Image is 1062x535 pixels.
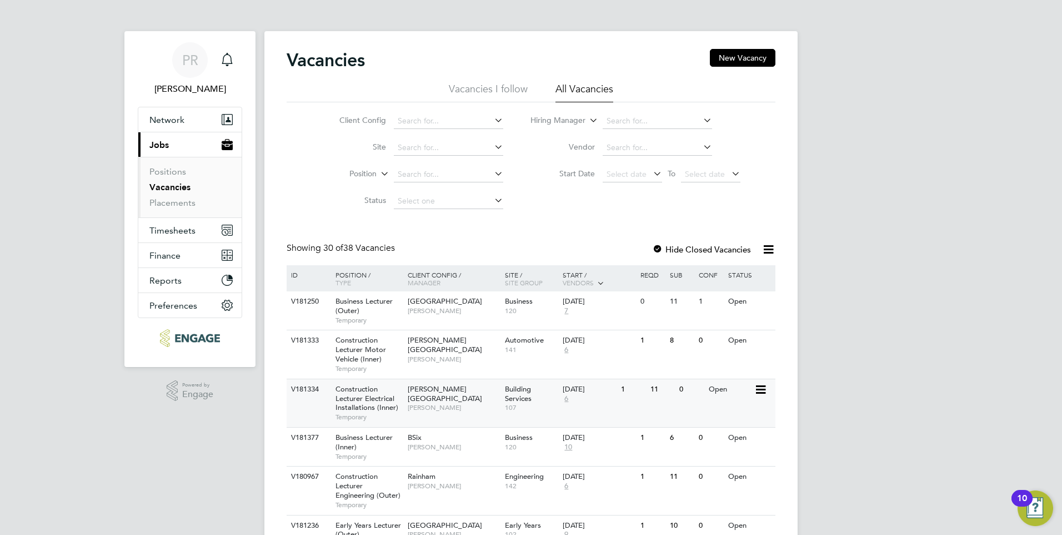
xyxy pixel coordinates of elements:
div: [DATE] [563,385,615,394]
div: 11 [667,291,696,312]
div: V181250 [288,291,327,312]
div: V180967 [288,467,327,487]
li: Vacancies I follow [449,82,528,102]
span: 38 Vacancies [323,242,395,254]
div: Position / [327,265,405,292]
span: [GEOGRAPHIC_DATA] [408,521,482,530]
div: 1 [618,379,647,400]
a: Positions [149,166,186,177]
span: Construction Lecturer Motor Vehicle (Inner) [335,335,386,364]
span: Temporary [335,501,402,509]
div: Jobs [138,157,242,217]
span: Business [505,296,533,306]
span: [PERSON_NAME] [408,443,499,452]
div: 1 [696,291,725,312]
div: Open [725,291,774,312]
span: Timesheets [149,225,196,236]
span: Rainham [408,472,435,481]
div: Site / [502,265,560,292]
div: [DATE] [563,297,635,306]
span: [PERSON_NAME] [408,482,499,491]
span: To [664,166,679,181]
input: Select one [394,194,503,209]
span: Engineering [505,472,544,481]
div: 0 [696,467,725,487]
button: New Vacancy [710,49,775,67]
span: Site Group [505,278,543,287]
span: Building Services [505,384,532,403]
button: Timesheets [138,218,242,242]
label: Status [322,195,386,205]
span: Temporary [335,452,402,461]
div: V181377 [288,428,327,448]
span: 7 [563,306,570,316]
span: 107 [505,403,558,412]
button: Preferences [138,293,242,318]
div: 1 [638,428,667,448]
span: Early Years [505,521,541,530]
div: [DATE] [563,472,635,482]
div: 8 [667,330,696,351]
span: Preferences [149,300,197,311]
div: Conf [696,265,725,284]
span: Select date [607,169,647,179]
span: Reports [149,275,182,286]
span: Powered by [182,380,213,390]
span: BSix [408,433,422,442]
span: [PERSON_NAME] [408,355,499,364]
input: Search for... [394,140,503,156]
input: Search for... [394,113,503,129]
span: Automotive [505,335,544,345]
div: [DATE] [563,336,635,345]
span: Temporary [335,316,402,325]
span: Select date [685,169,725,179]
span: Jobs [149,140,169,150]
div: Open [725,428,774,448]
div: 1 [638,467,667,487]
div: 11 [648,379,677,400]
div: Reqd [638,265,667,284]
div: Open [706,379,754,400]
div: 0 [696,428,725,448]
div: Status [725,265,774,284]
div: Start / [560,265,638,293]
span: Finance [149,250,181,261]
span: 120 [505,306,558,315]
span: 142 [505,482,558,491]
span: [PERSON_NAME] [408,306,499,315]
img: ncclondon-logo-retina.png [160,329,219,347]
label: Position [313,169,377,180]
div: Open [725,330,774,351]
span: Business Lecturer (Outer) [335,296,393,315]
span: Network [149,115,184,125]
button: Finance [138,243,242,267]
div: Sub [667,265,696,284]
div: Client Config / [405,265,502,292]
button: Jobs [138,132,242,157]
span: [PERSON_NAME][GEOGRAPHIC_DATA] [408,335,482,354]
button: Open Resource Center, 10 new notifications [1018,491,1053,526]
span: 6 [563,482,570,491]
span: Vendors [563,278,594,287]
div: 10 [1017,498,1027,513]
button: Reports [138,268,242,293]
span: Temporary [335,413,402,422]
div: [DATE] [563,521,635,531]
span: [GEOGRAPHIC_DATA] [408,296,482,306]
span: Temporary [335,364,402,373]
span: Engage [182,390,213,399]
span: Business [505,433,533,442]
input: Search for... [394,167,503,182]
div: V181333 [288,330,327,351]
span: Manager [408,278,440,287]
span: Type [335,278,351,287]
div: 6 [667,428,696,448]
span: [PERSON_NAME][GEOGRAPHIC_DATA] [408,384,482,403]
input: Search for... [603,113,712,129]
input: Search for... [603,140,712,156]
span: Construction Lecturer Engineering (Outer) [335,472,400,500]
div: 0 [696,330,725,351]
div: Showing [287,242,397,254]
span: 141 [505,345,558,354]
span: 6 [563,394,570,404]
